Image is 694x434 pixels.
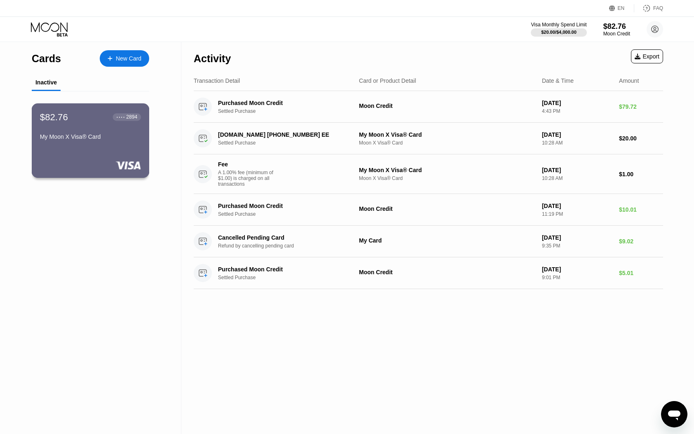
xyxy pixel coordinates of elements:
[619,270,663,276] div: $5.01
[542,167,612,173] div: [DATE]
[653,5,663,11] div: FAQ
[40,133,141,140] div: My Moon X Visa® Card
[531,22,586,37] div: Visa Monthly Spend Limit$20.00/$4,000.00
[359,167,535,173] div: My Moon X Visa® Card
[218,275,361,280] div: Settled Purchase
[218,211,361,217] div: Settled Purchase
[542,108,612,114] div: 4:43 PM
[35,79,57,86] div: Inactive
[359,131,535,138] div: My Moon X Visa® Card
[218,100,351,106] div: Purchased Moon Credit
[619,103,663,110] div: $79.72
[541,30,577,35] div: $20.00 / $4,000.00
[116,55,141,62] div: New Card
[194,123,663,154] div: [DOMAIN_NAME] [PHONE_NUMBER] EESettled PurchaseMy Moon X Visa® CardMoon X Visa® Card[DATE]10:28 A...
[542,77,574,84] div: Date & Time
[619,171,663,177] div: $1.00
[603,31,630,37] div: Moon Credit
[218,266,351,273] div: Purchased Moon Credit
[194,226,663,257] div: Cancelled Pending CardRefund by cancelling pending cardMy Card[DATE]9:35 PM$9.02
[218,131,351,138] div: [DOMAIN_NAME] [PHONE_NUMBER] EE
[542,211,612,217] div: 11:19 PM
[218,161,276,168] div: Fee
[218,234,351,241] div: Cancelled Pending Card
[194,194,663,226] div: Purchased Moon CreditSettled PurchaseMoon Credit[DATE]11:19 PM$10.01
[619,135,663,142] div: $20.00
[542,175,612,181] div: 10:28 AM
[126,114,137,120] div: 2894
[359,237,535,244] div: My Card
[542,275,612,280] div: 9:01 PM
[32,53,61,65] div: Cards
[619,238,663,245] div: $9.02
[542,100,612,106] div: [DATE]
[194,77,240,84] div: Transaction Detail
[603,22,630,37] div: $82.76Moon Credit
[542,266,612,273] div: [DATE]
[194,91,663,123] div: Purchased Moon CreditSettled PurchaseMoon Credit[DATE]4:43 PM$79.72
[117,116,125,118] div: ● ● ● ●
[218,203,351,209] div: Purchased Moon Credit
[218,170,280,187] div: A 1.00% fee (minimum of $1.00) is charged on all transactions
[359,175,535,181] div: Moon X Visa® Card
[100,50,149,67] div: New Card
[634,4,663,12] div: FAQ
[609,4,634,12] div: EN
[359,77,416,84] div: Card or Product Detail
[359,103,535,109] div: Moon Credit
[218,243,361,249] div: Refund by cancelling pending card
[619,206,663,213] div: $10.01
[619,77,639,84] div: Amount
[359,205,535,212] div: Moon Credit
[631,49,663,63] div: Export
[542,234,612,241] div: [DATE]
[359,140,535,146] div: Moon X Visa® Card
[661,401,687,427] iframe: Кнопка запуска окна обмена сообщениями
[194,53,231,65] div: Activity
[531,22,586,28] div: Visa Monthly Spend Limit
[194,154,663,194] div: FeeA 1.00% fee (minimum of $1.00) is charged on all transactionsMy Moon X Visa® CardMoon X Visa® ...
[542,140,612,146] div: 10:28 AM
[40,112,68,122] div: $82.76
[32,104,149,177] div: $82.76● ● ● ●2894My Moon X Visa® Card
[635,53,659,60] div: Export
[618,5,625,11] div: EN
[542,243,612,249] div: 9:35 PM
[542,203,612,209] div: [DATE]
[603,22,630,31] div: $82.76
[359,269,535,275] div: Moon Credit
[542,131,612,138] div: [DATE]
[194,257,663,289] div: Purchased Moon CreditSettled PurchaseMoon Credit[DATE]9:01 PM$5.01
[218,108,361,114] div: Settled Purchase
[218,140,361,146] div: Settled Purchase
